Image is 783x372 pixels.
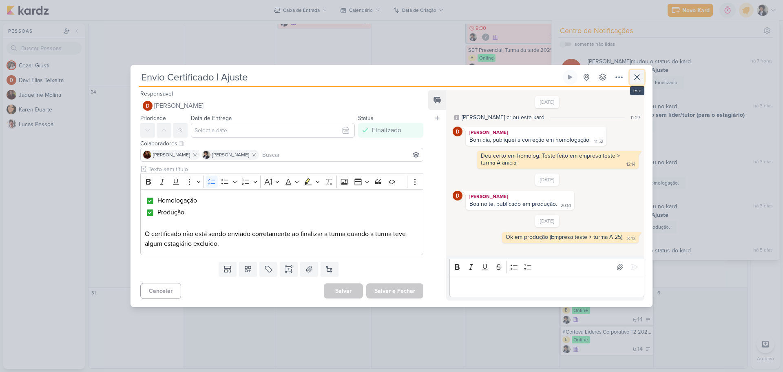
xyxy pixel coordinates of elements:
[140,90,173,97] label: Responsável
[358,115,374,122] label: Status
[140,189,423,255] div: Editor editing area: main
[594,138,603,145] div: 11:52
[153,151,190,158] span: [PERSON_NAME]
[191,123,355,138] input: Select a date
[453,127,462,136] img: Davi Elias Teixeira
[140,139,423,148] div: Colaboradores
[630,114,640,121] div: 11:27
[358,123,423,138] button: Finalizado
[154,101,203,111] span: [PERSON_NAME]
[630,86,644,95] div: esc
[372,125,401,135] div: Finalizado
[506,234,624,241] div: Ok em produção (Empresa teste > turma A 25).
[191,115,232,122] label: Data de Entrega
[469,136,591,143] div: Bom dia, publiquei a correção em homologação.
[143,101,153,111] img: Davi Elias Teixeira
[462,113,544,122] div: [PERSON_NAME] criou este kard
[140,283,181,299] button: Cancelar
[157,196,197,205] span: Homologação
[626,161,635,168] div: 12:14
[140,98,423,113] button: [PERSON_NAME]
[212,151,249,158] span: [PERSON_NAME]
[140,174,423,189] div: Editor toolbar
[147,165,423,174] input: Texto sem título
[139,70,561,85] input: Kard Sem Título
[157,208,184,216] span: Produção
[467,128,605,136] div: [PERSON_NAME]
[449,275,644,297] div: Editor editing area: main
[261,150,421,160] input: Buscar
[202,151,210,159] img: Pedro Luahn Simões
[467,192,573,200] div: [PERSON_NAME]
[449,259,644,275] div: Editor toolbar
[143,151,151,159] img: Jaqueline Molina
[469,200,557,207] div: Boa noite, publicado em produção.
[145,229,419,249] p: O certificado não está sendo enviado corretamente ao finalizar a turma quando a turma teve algum ...
[561,203,571,209] div: 20:51
[140,115,166,122] label: Prioridade
[627,236,635,242] div: 8:43
[453,191,462,200] img: Davi Elias Teixeira
[481,152,622,166] div: Deu certo em homolog. Teste feito em empresa teste > turma A anicial
[567,74,573,80] div: Ligar relógio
